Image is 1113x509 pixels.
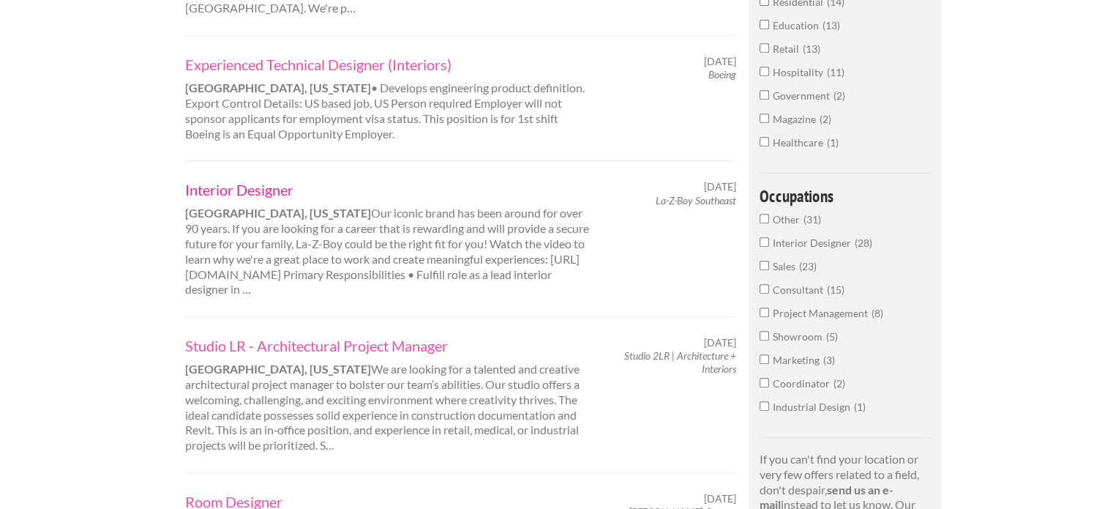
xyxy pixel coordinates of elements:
input: Magazine2 [760,114,769,123]
input: Government2 [760,90,769,100]
span: 8 [872,307,883,319]
a: Studio LR ‐ Architectural Project Manager [185,336,592,355]
span: 13 [803,42,820,55]
div: • Develops engineering product definition. Export Control Details: US based job, US Person requir... [173,55,605,141]
input: Consultant15 [760,284,769,294]
div: We are looking for a talented and creative architectural project manager to bolster our team’s ab... [173,336,605,453]
input: Education13 [760,20,769,29]
strong: [GEOGRAPHIC_DATA], [US_STATE] [185,362,371,376]
span: Showroom [773,330,826,343]
a: Interior Designer [185,180,592,199]
span: Industrial Design [773,401,854,413]
input: Retail13 [760,43,769,53]
span: 1 [854,401,866,413]
input: Industrial Design1 [760,401,769,411]
a: Experienced Technical Designer (Interiors) [185,55,592,74]
h4: Occupations [760,187,930,204]
em: Boeing [708,68,736,81]
em: Studio 2LR | Architecture + Interiors [624,349,736,375]
div: Our iconic brand has been around for over 90 years. If you are looking for a career that is rewar... [173,180,605,297]
span: Government [773,89,833,102]
span: Sales [773,260,799,272]
span: 11 [827,66,844,78]
input: Interior Designer28 [760,237,769,247]
em: La-Z-Boy Southeast [656,194,736,207]
strong: [GEOGRAPHIC_DATA], [US_STATE] [185,81,371,94]
span: 13 [822,19,840,31]
input: Sales23 [760,261,769,270]
span: 31 [803,213,821,226]
input: Coordinator2 [760,378,769,387]
span: Interior Designer [773,237,855,249]
span: [DATE] [704,336,736,349]
input: Hospitality11 [760,67,769,76]
input: Marketing3 [760,354,769,364]
span: Project Management [773,307,872,319]
span: Magazine [773,113,820,125]
span: 1 [827,136,839,149]
span: Other [773,213,803,226]
span: Education [773,19,822,31]
span: 23 [799,260,817,272]
input: Project Management8 [760,308,769,317]
span: Marketing [773,354,823,366]
span: [DATE] [704,180,736,193]
span: Consultant [773,283,827,296]
span: [DATE] [704,55,736,68]
span: Healthcare [773,136,827,149]
span: 3 [823,354,835,366]
span: [DATE] [704,492,736,505]
input: Showroom5 [760,331,769,341]
span: Retail [773,42,803,55]
span: Coordinator [773,377,833,390]
span: 2 [833,377,845,390]
span: 2 [833,89,845,102]
span: 2 [820,113,831,125]
input: Healthcare1 [760,137,769,146]
strong: [GEOGRAPHIC_DATA], [US_STATE] [185,206,371,220]
span: 28 [855,237,872,249]
input: Other31 [760,214,769,223]
span: 15 [827,283,844,296]
span: Hospitality [773,66,827,78]
span: 5 [826,330,838,343]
